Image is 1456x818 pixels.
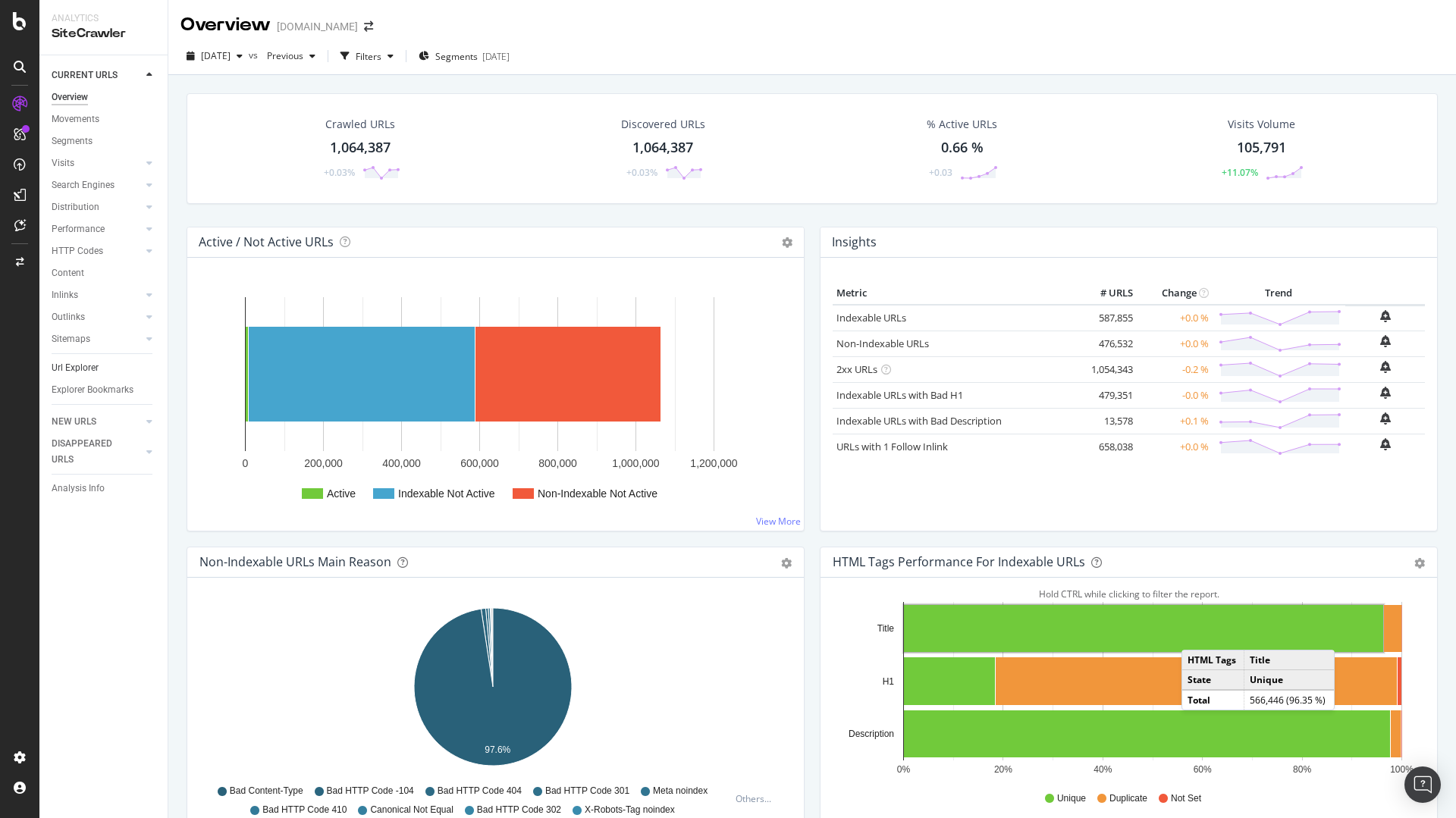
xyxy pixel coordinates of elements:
[327,785,414,798] span: Bad HTTP Code -104
[1380,438,1391,450] div: bell-plus
[52,331,90,347] div: Sitemaps
[632,138,693,158] div: 1,064,387
[52,360,157,376] a: Url Explorer
[382,457,421,469] text: 400,000
[1380,310,1391,322] div: bell-plus
[833,602,1420,778] svg: A chart.
[52,133,93,149] div: Segments
[1244,670,1334,691] td: Unique
[180,12,271,38] div: Overview
[833,282,1076,305] th: Metric
[994,764,1012,775] text: 20%
[52,199,99,215] div: Distribution
[180,44,249,68] button: [DATE]
[883,676,895,687] text: H1
[52,265,157,281] a: Content
[849,729,894,739] text: Description
[356,50,381,63] div: Filters
[690,457,737,469] text: 1,200,000
[52,414,142,430] a: NEW URLS
[836,388,963,402] a: Indexable URLs with Bad H1
[52,243,142,259] a: HTTP Codes
[52,67,142,83] a: CURRENT URLS
[621,117,705,132] div: Discovered URLs
[460,457,499,469] text: 600,000
[52,481,105,497] div: Analysis Info
[612,457,659,469] text: 1,000,000
[538,487,657,500] text: Non-Indexable Not Active
[52,111,99,127] div: Movements
[364,21,373,32] div: arrow-right-arrow-left
[736,792,778,805] div: Others...
[1380,387,1391,399] div: bell-plus
[1182,650,1244,670] td: HTML Tags
[585,804,675,816] span: X-Robots-Tag noindex
[1094,764,1112,775] text: 40%
[833,554,1085,569] div: HTML Tags Performance for Indexable URLs
[653,785,708,798] span: Meta noindex
[199,554,391,569] div: Non-Indexable URLs Main Reason
[52,155,74,171] div: Visits
[756,515,801,528] a: View More
[1076,408,1137,434] td: 13,578
[52,155,142,171] a: Visits
[1380,412,1391,425] div: bell-plus
[261,44,322,68] button: Previous
[1222,166,1258,179] div: +11.07%
[1137,356,1213,382] td: -0.2 %
[1182,690,1244,710] td: Total
[52,360,99,376] div: Url Explorer
[249,49,261,61] span: vs
[1237,138,1286,158] div: 105,791
[435,50,478,63] span: Segments
[327,487,356,500] text: Active
[199,602,786,778] svg: A chart.
[1076,331,1137,356] td: 476,532
[52,382,133,398] div: Explorer Bookmarks
[325,117,395,132] div: Crawled URLs
[52,177,115,193] div: Search Engines
[836,311,906,324] a: Indexable URLs
[243,457,249,469] text: 0
[1182,670,1244,691] td: State
[1228,117,1295,132] div: Visits Volume
[1390,764,1414,775] text: 100%
[1076,305,1137,331] td: 587,855
[52,199,142,215] a: Distribution
[1244,650,1334,670] td: Title
[477,804,561,816] span: Bad HTTP Code 302
[1194,764,1212,775] text: 60%
[929,166,952,179] div: +0.03
[941,138,984,158] div: 0.66 %
[438,785,522,798] span: Bad HTTP Code 404
[52,221,105,237] div: Performance
[1109,792,1147,805] span: Duplicate
[832,232,877,252] h4: Insights
[1414,558,1425,569] div: gear
[277,19,358,34] div: [DOMAIN_NAME]
[199,232,334,252] h4: Active / Not Active URLs
[836,440,948,453] a: URLs with 1 Follow Inlink
[485,744,510,755] text: 97.6%
[1137,305,1213,331] td: +0.0 %
[398,487,495,500] text: Indexable Not Active
[52,111,157,127] a: Movements
[52,133,157,149] a: Segments
[482,50,510,63] div: [DATE]
[545,785,629,798] span: Bad HTTP Code 301
[52,221,142,237] a: Performance
[230,785,303,798] span: Bad Content-Type
[52,309,142,325] a: Outlinks
[626,166,657,179] div: +0.03%
[927,117,997,132] div: % Active URLs
[52,436,128,468] div: DISAPPEARED URLS
[1293,764,1311,775] text: 80%
[201,49,231,62] span: 2025 Oct. 6th
[52,243,103,259] div: HTTP Codes
[1137,434,1213,459] td: +0.0 %
[1076,282,1137,305] th: # URLS
[262,804,347,816] span: Bad HTTP Code 410
[1380,335,1391,347] div: bell-plus
[1244,690,1334,710] td: 566,446 (96.35 %)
